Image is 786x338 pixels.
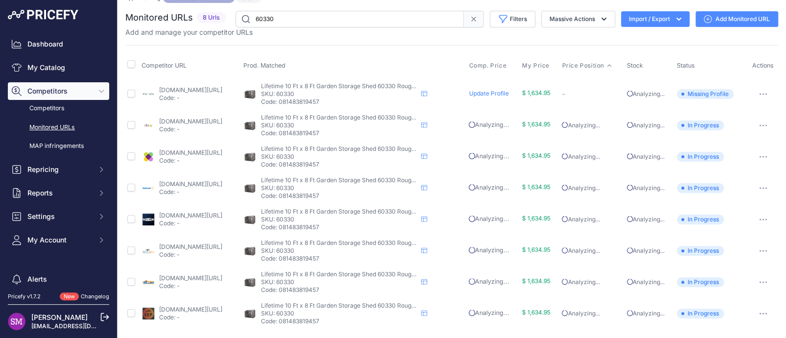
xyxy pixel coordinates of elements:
[261,153,417,161] p: SKU: 60330
[627,278,673,286] p: Analyzing...
[522,152,550,159] span: $ 1,634.95
[159,157,222,165] p: Code: -
[522,62,549,70] span: My Price
[8,270,109,288] a: Alerts
[8,138,109,155] a: MAP infringements
[159,243,222,250] a: [DOMAIN_NAME][URL]
[159,219,222,227] p: Code: -
[159,306,222,313] a: [DOMAIN_NAME][URL]
[627,62,643,69] span: Stock
[159,212,222,219] a: [DOMAIN_NAME][URL]
[8,292,41,301] div: Pricefy v1.7.2
[541,11,615,27] button: Massive Actions
[261,145,477,152] span: Lifetime 10 Ft x 8 Ft Garden Storage Shed 60330 Rough Cut Color - Dark Gray
[8,208,109,225] button: Settings
[261,247,417,255] p: SKU: 60330
[677,152,724,162] span: In Progress
[627,184,673,192] p: Analyzing...
[261,286,417,294] p: Code: 081483819457
[677,183,724,193] span: In Progress
[159,86,222,94] a: [DOMAIN_NAME][URL]
[261,239,477,246] span: Lifetime 10 Ft x 8 Ft Garden Storage Shed 60330 Rough Cut Color - Dark Gray
[8,10,78,20] img: Pricefy Logo
[677,121,724,130] span: In Progress
[522,121,550,128] span: $ 1,634.95
[261,317,417,325] p: Code: 081483819457
[197,12,226,24] span: 8 Urls
[159,149,222,156] a: [DOMAIN_NAME][URL]
[562,216,623,223] p: Analyzing...
[159,188,222,196] p: Code: -
[469,152,509,160] span: Analyzing...
[469,278,509,285] span: Analyzing...
[8,59,109,76] a: My Catalog
[159,314,222,321] p: Code: -
[469,90,508,97] a: Update Profile
[159,282,222,290] p: Code: -
[261,270,477,278] span: Lifetime 10 Ft x 8 Ft Garden Storage Shed 60330 Rough Cut Color - Dark Gray
[522,62,551,70] button: My Price
[60,292,79,301] span: New
[8,35,109,325] nav: Sidebar
[125,11,193,24] h2: Monitored URLs
[469,215,509,222] span: Analyzing...
[261,255,417,263] p: Code: 081483819457
[261,129,417,137] p: Code: 081483819457
[562,184,623,192] p: Analyzing...
[31,313,88,321] a: [PERSON_NAME]
[562,90,623,98] p: -
[677,309,724,318] span: In Progress
[490,11,535,27] button: Filters
[562,121,623,129] p: Analyzing...
[261,302,477,309] span: Lifetime 10 Ft x 8 Ft Garden Storage Shed 60330 Rough Cut Color - Dark Gray
[81,293,109,300] a: Changelog
[261,208,477,215] span: Lifetime 10 Ft x 8 Ft Garden Storage Shed 60330 Rough Cut Color - Dark Gray
[8,35,109,53] a: Dashboard
[469,121,509,128] span: Analyzing...
[27,235,92,245] span: My Account
[627,90,673,98] p: Analyzing...
[261,184,417,192] p: SKU: 60330
[695,11,778,27] a: Add Monitored URL
[159,118,222,125] a: [DOMAIN_NAME][URL]
[243,62,285,69] span: Prod. Matched
[677,89,734,99] span: Missing Profile
[261,121,417,129] p: SKU: 60330
[159,125,222,133] p: Code: -
[27,165,92,174] span: Repricing
[752,62,774,69] span: Actions
[522,277,550,285] span: $ 1,634.95
[469,309,509,316] span: Analyzing...
[236,11,464,27] input: Search
[469,62,506,70] span: Comp. Price
[562,62,604,70] span: Price Position
[27,188,92,198] span: Reports
[261,216,417,223] p: SKU: 60330
[627,310,673,317] p: Analyzing...
[261,310,417,317] p: SKU: 60330
[261,176,477,184] span: Lifetime 10 Ft x 8 Ft Garden Storage Shed 60330 Rough Cut Color - Dark Gray
[562,247,623,255] p: Analyzing...
[522,246,550,253] span: $ 1,634.95
[469,184,509,191] span: Analyzing...
[261,278,417,286] p: SKU: 60330
[677,62,695,69] span: Status
[469,62,508,70] button: Comp. Price
[469,246,509,254] span: Analyzing...
[562,153,623,161] p: Analyzing...
[677,215,724,224] span: In Progress
[522,215,550,222] span: $ 1,634.95
[159,94,222,102] p: Code: -
[522,309,550,316] span: $ 1,634.95
[261,192,417,200] p: Code: 081483819457
[677,277,724,287] span: In Progress
[261,98,417,106] p: Code: 081483819457
[8,161,109,178] button: Repricing
[677,246,724,256] span: In Progress
[27,212,92,221] span: Settings
[621,11,690,27] button: Import / Export
[159,251,222,259] p: Code: -
[261,90,417,98] p: SKU: 60330
[27,86,92,96] span: Competitors
[261,161,417,169] p: Code: 081483819457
